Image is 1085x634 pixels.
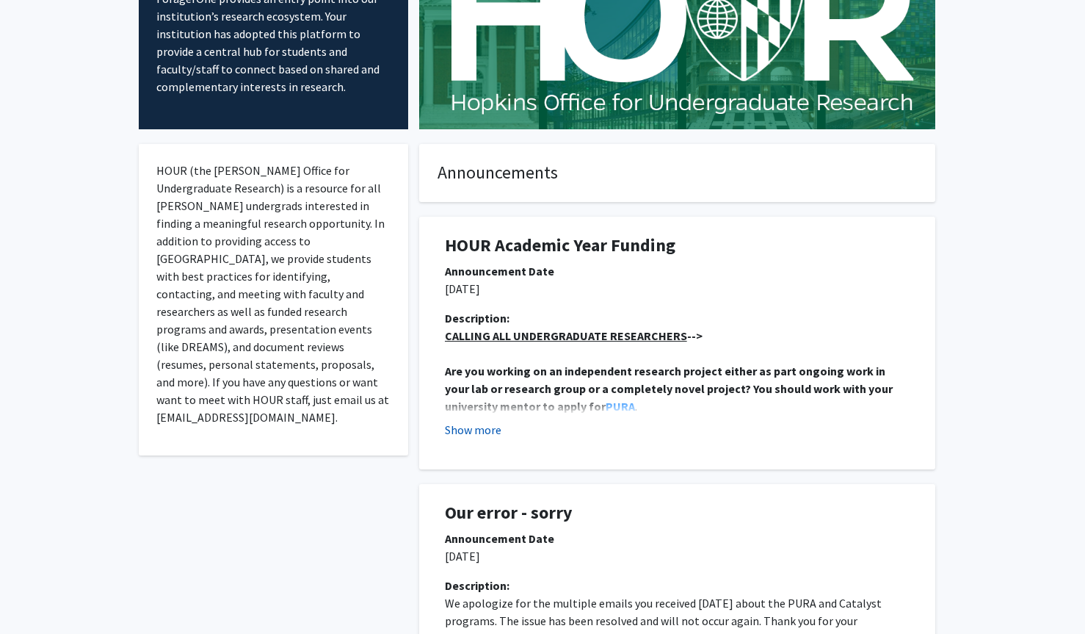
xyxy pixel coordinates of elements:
[606,399,635,414] a: PURA
[438,162,917,184] h4: Announcements
[445,328,687,343] u: CALLING ALL UNDERGRADUATE RESEARCHERS
[445,364,895,414] strong: Are you working on an independent research project either as part ongoing work in your lab or res...
[445,309,910,327] div: Description:
[445,577,910,594] div: Description:
[156,162,391,426] p: HOUR (the [PERSON_NAME] Office for Undergraduate Research) is a resource for all [PERSON_NAME] un...
[445,502,910,524] h1: Our error - sorry
[445,421,501,439] button: Show more
[445,235,910,256] h1: HOUR Academic Year Funding
[445,280,910,298] p: [DATE]
[445,547,910,565] p: [DATE]
[11,568,62,623] iframe: Chat
[445,362,910,415] p: .
[445,262,910,280] div: Announcement Date
[445,530,910,547] div: Announcement Date
[445,328,703,343] strong: -->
